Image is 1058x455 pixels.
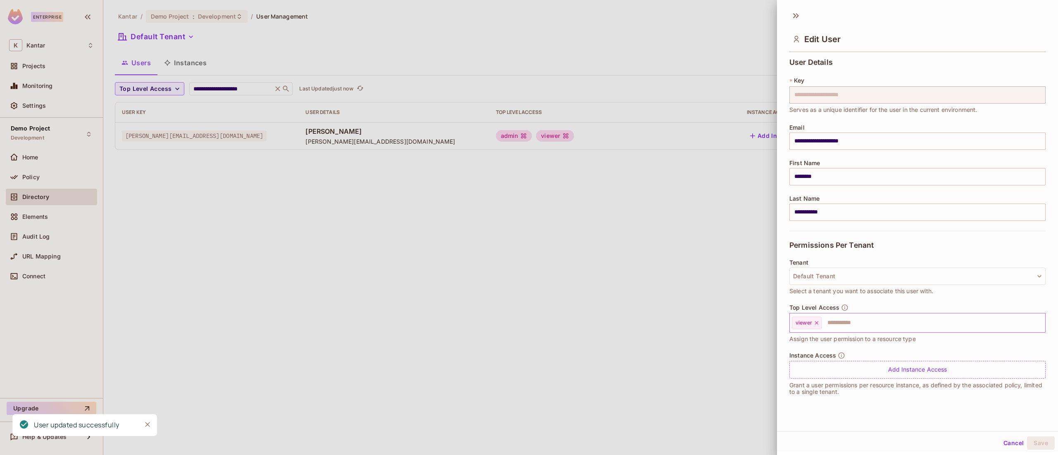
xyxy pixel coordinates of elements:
span: Key [794,77,804,84]
span: Last Name [789,195,820,202]
span: User Details [789,58,833,66]
div: viewer [792,317,822,329]
span: Tenant [789,259,808,266]
span: Instance Access [789,352,836,359]
div: User updated successfully [34,420,119,430]
span: Email [789,124,805,131]
button: Cancel [1000,436,1027,450]
button: Open [1041,322,1043,323]
button: Close [141,418,154,431]
span: Edit User [804,34,841,44]
div: Add Instance Access [789,361,1046,379]
span: Assign the user permission to a resource type [789,334,916,344]
button: Default Tenant [789,268,1046,285]
span: First Name [789,160,820,166]
p: Grant a user permissions per resource instance, as defined by the associated policy, limited to a... [789,382,1046,395]
span: viewer [796,320,812,326]
span: Permissions Per Tenant [789,241,874,249]
span: Top Level Access [789,304,839,311]
span: Select a tenant you want to associate this user with. [789,287,933,296]
button: Save [1027,436,1055,450]
span: Serves as a unique identifier for the user in the current environment. [789,105,977,114]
